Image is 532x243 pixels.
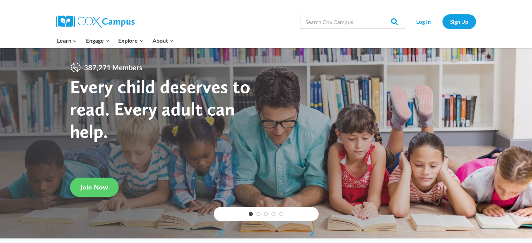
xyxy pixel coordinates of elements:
a: 4 [271,212,276,216]
span: Join Now [80,183,108,191]
input: Search Cox Campus [300,15,405,29]
strong: Every child deserves to read. Every adult can help. [70,75,250,142]
span: 387,271 Members [81,62,145,73]
a: Join Now [70,178,119,197]
a: 5 [279,212,283,216]
a: next [308,229,319,237]
span: About [152,36,173,45]
nav: Secondary Navigation [409,14,476,29]
a: previous [214,229,224,237]
div: content slider buttons [214,226,319,240]
nav: Primary Navigation [53,33,178,48]
a: 1 [249,212,253,216]
img: Cox Campus [56,15,135,28]
a: Sign Up [442,14,476,29]
a: 3 [264,212,268,216]
span: Explore [118,36,143,45]
a: 2 [256,212,261,216]
span: Engage [86,36,109,45]
span: Learn [57,36,77,45]
a: Log In [409,14,439,29]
